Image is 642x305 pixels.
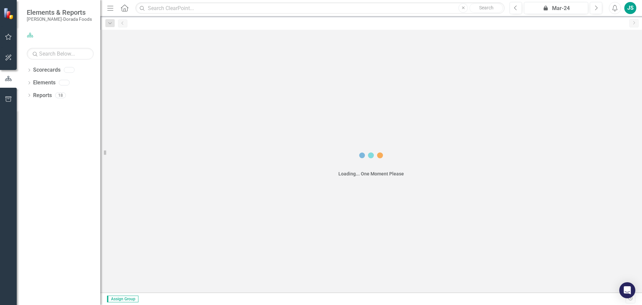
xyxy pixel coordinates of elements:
input: Search ClearPoint... [135,2,505,14]
input: Search Below... [27,48,94,60]
a: Elements [33,79,56,87]
div: Open Intercom Messenger [619,282,635,298]
button: Mar-24 [524,2,588,14]
img: ClearPoint Strategy [3,8,15,19]
div: Mar-24 [526,4,586,12]
div: 18 [55,92,66,98]
button: JS [624,2,636,14]
span: Assign Group [107,296,138,302]
a: Scorecards [33,66,61,74]
span: Elements & Reports [27,8,92,16]
small: [PERSON_NAME]-Dorada Foods [27,16,92,22]
span: Search [479,5,494,10]
div: Loading... One Moment Please [338,170,404,177]
a: Reports [33,92,52,99]
button: Search [469,3,503,13]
